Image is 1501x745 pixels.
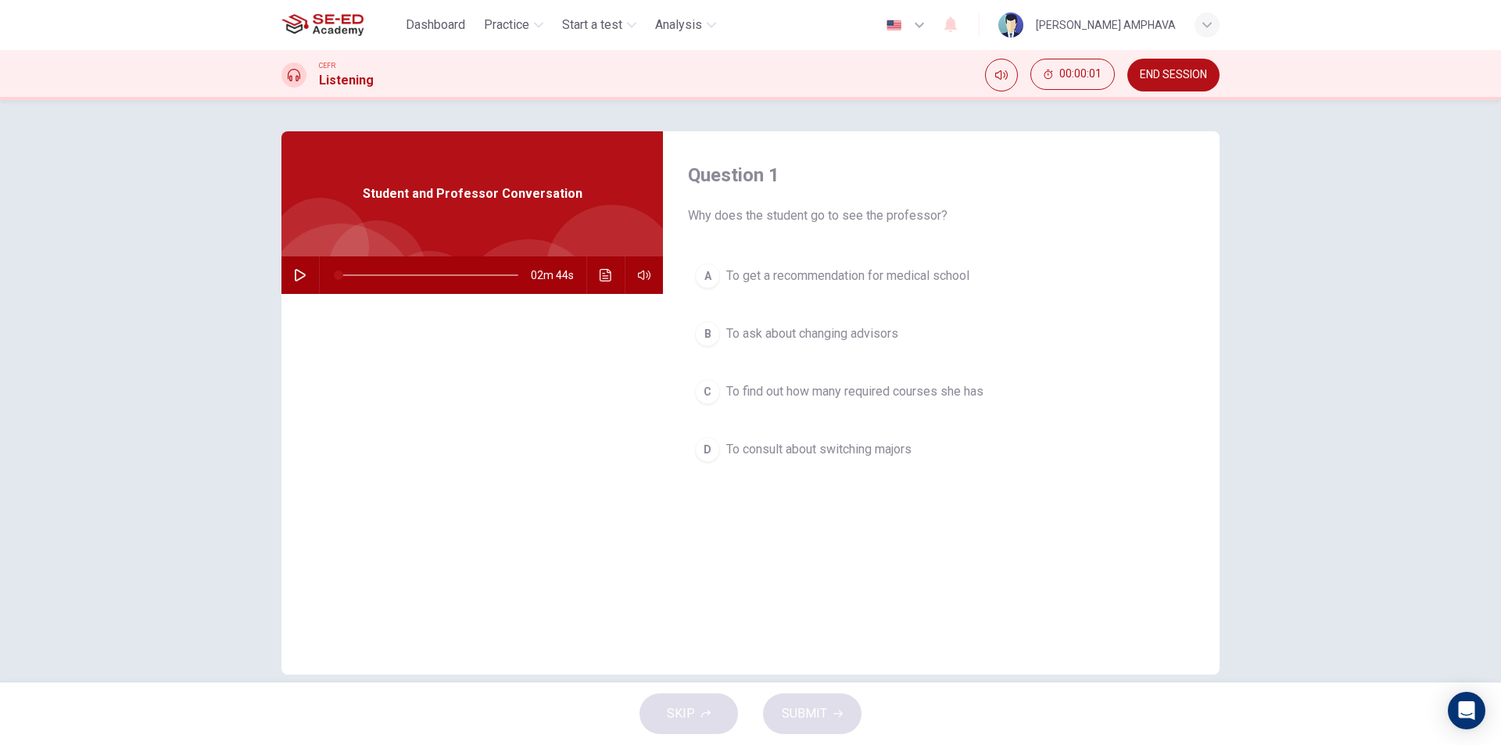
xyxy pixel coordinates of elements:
[281,294,663,675] img: Student and Professor Conversation
[319,71,374,90] h1: Listening
[556,11,643,39] button: Start a test
[688,256,1195,295] button: ATo get a recommendation for medical school
[1030,59,1115,90] button: 00:00:01
[1030,59,1115,91] div: Hide
[484,16,529,34] span: Practice
[1059,68,1102,81] span: 00:00:01
[649,11,722,39] button: Analysis
[1140,69,1207,81] span: END SESSION
[998,13,1023,38] img: Profile picture
[726,440,912,459] span: To consult about switching majors
[985,59,1018,91] div: Mute
[363,184,582,203] span: Student and Professor Conversation
[319,60,335,71] span: CEFR
[688,314,1195,353] button: BTo ask about changing advisors
[1127,59,1220,91] button: END SESSION
[531,256,586,294] span: 02m 44s
[884,20,904,31] img: en
[695,379,720,404] div: C
[726,267,969,285] span: To get a recommendation for medical school
[726,382,983,401] span: To find out how many required courses she has
[695,321,720,346] div: B
[593,256,618,294] button: Click to see the audio transcription
[562,16,622,34] span: Start a test
[281,9,364,41] img: SE-ED Academy logo
[688,430,1195,469] button: DTo consult about switching majors
[478,11,550,39] button: Practice
[688,206,1195,225] span: Why does the student go to see the professor?
[695,263,720,288] div: A
[406,16,465,34] span: Dashboard
[688,163,1195,188] h4: Question 1
[281,9,399,41] a: SE-ED Academy logo
[695,437,720,462] div: D
[1448,692,1485,729] div: Open Intercom Messenger
[399,11,471,39] button: Dashboard
[655,16,702,34] span: Analysis
[688,372,1195,411] button: CTo find out how many required courses she has
[726,324,898,343] span: To ask about changing advisors
[1036,16,1176,34] div: [PERSON_NAME] AMPHAVA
